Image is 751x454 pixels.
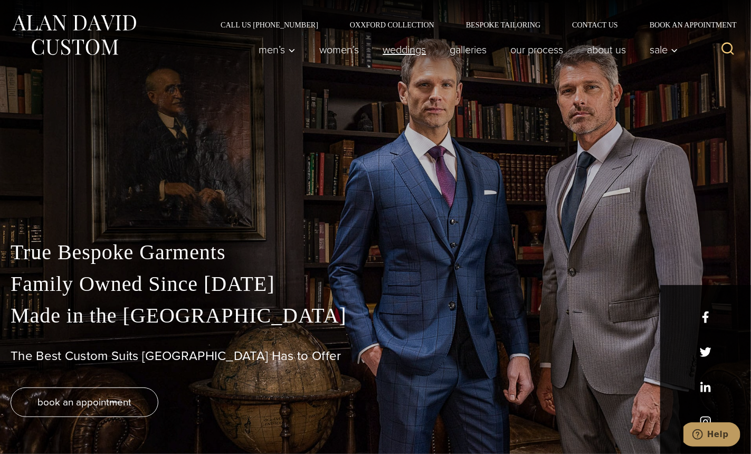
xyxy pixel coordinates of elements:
[37,394,131,410] span: book an appointment
[438,39,499,60] a: Galleries
[247,39,684,60] nav: Primary Navigation
[11,12,137,59] img: Alan David Custom
[247,39,308,60] button: Men’s sub menu toggle
[638,39,684,60] button: Sale sub menu toggle
[575,39,638,60] a: About Us
[11,387,158,417] a: book an appointment
[634,21,740,29] a: Book an Appointment
[715,37,740,62] button: View Search Form
[556,21,634,29] a: Contact Us
[11,237,740,332] p: True Bespoke Garments Family Owned Since [DATE] Made in the [GEOGRAPHIC_DATA]
[308,39,371,60] a: Women’s
[205,21,740,29] nav: Secondary Navigation
[499,39,575,60] a: Our Process
[450,21,556,29] a: Bespoke Tailoring
[334,21,450,29] a: Oxxford Collection
[683,422,740,449] iframe: Opens a widget where you can chat to one of our agents
[205,21,334,29] a: Call Us [PHONE_NUMBER]
[11,348,740,364] h1: The Best Custom Suits [GEOGRAPHIC_DATA] Has to Offer
[371,39,438,60] a: weddings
